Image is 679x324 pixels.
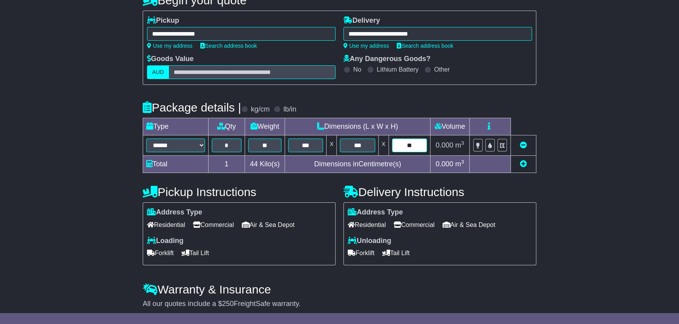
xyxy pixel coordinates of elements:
[461,159,464,165] sup: 3
[434,66,450,73] label: Other
[251,105,270,114] label: kg/cm
[377,66,419,73] label: Lithium Battery
[348,219,386,231] span: Residential
[147,43,192,49] a: Use my address
[147,16,179,25] label: Pickup
[250,160,258,168] span: 44
[143,185,336,198] h4: Pickup Instructions
[245,156,285,173] td: Kilo(s)
[343,185,536,198] h4: Delivery Instructions
[193,219,234,231] span: Commercial
[209,156,245,173] td: 1
[348,208,403,217] label: Address Type
[143,101,241,114] h4: Package details |
[455,160,464,168] span: m
[147,55,194,63] label: Goods Value
[343,55,430,63] label: Any Dangerous Goods?
[348,237,391,245] label: Unloading
[245,118,285,135] td: Weight
[143,156,209,173] td: Total
[348,247,374,259] span: Forklift
[242,219,295,231] span: Air & Sea Depot
[520,141,527,149] a: Remove this item
[443,219,496,231] span: Air & Sea Depot
[222,300,234,308] span: 250
[143,300,536,308] div: All our quotes include a $ FreightSafe warranty.
[397,43,453,49] a: Search address book
[147,208,202,217] label: Address Type
[283,105,296,114] label: lb/in
[143,118,209,135] td: Type
[343,43,389,49] a: Use my address
[430,118,469,135] td: Volume
[285,118,430,135] td: Dimensions (L x W x H)
[461,140,464,146] sup: 3
[147,65,169,79] label: AUD
[353,66,361,73] label: No
[147,237,183,245] label: Loading
[327,135,337,156] td: x
[147,247,174,259] span: Forklift
[143,283,536,296] h4: Warranty & Insurance
[200,43,257,49] a: Search address book
[343,16,380,25] label: Delivery
[382,247,410,259] span: Tail Lift
[147,219,185,231] span: Residential
[394,219,434,231] span: Commercial
[285,156,430,173] td: Dimensions in Centimetre(s)
[209,118,245,135] td: Qty
[520,160,527,168] a: Add new item
[455,141,464,149] span: m
[182,247,209,259] span: Tail Lift
[378,135,389,156] td: x
[436,160,453,168] span: 0.000
[436,141,453,149] span: 0.000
